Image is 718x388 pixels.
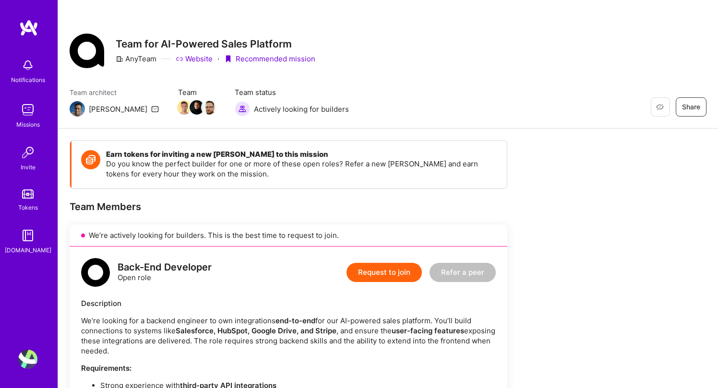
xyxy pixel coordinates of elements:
[70,200,507,213] div: Team Members
[81,150,100,169] img: Token icon
[275,316,315,325] strong: end-to-end
[18,100,37,119] img: teamwork
[22,189,34,199] img: tokens
[202,100,216,115] img: Team Member Avatar
[217,54,219,64] div: ·
[224,54,315,64] div: Recommended mission
[177,100,191,115] img: Team Member Avatar
[176,54,213,64] a: Website
[81,258,110,287] img: logo
[203,99,215,116] a: Team Member Avatar
[235,87,349,97] span: Team status
[151,105,159,113] i: icon Mail
[116,55,123,63] i: icon CompanyGray
[178,99,191,116] a: Team Member Avatar
[176,326,336,335] strong: Salesforce, HubSpot, Google Drive, and Stripe
[347,263,422,282] button: Request to join
[235,101,250,117] img: Actively looking for builders
[70,101,85,117] img: Team Architect
[116,54,156,64] div: AnyTeam
[18,56,37,75] img: bell
[106,150,497,159] h4: Earn tokens for inviting a new [PERSON_NAME] to this mission
[18,202,38,212] div: Tokens
[106,159,497,179] p: Do you know the perfect builder for one or more of these open roles? Refer a new [PERSON_NAME] an...
[224,55,232,63] i: icon PurpleRibbon
[18,226,37,245] img: guide book
[682,102,700,112] span: Share
[178,87,215,97] span: Team
[81,298,496,308] div: Description
[116,38,315,50] h3: Team for AI-Powered Sales Platform
[430,263,496,282] button: Refer a peer
[81,364,132,373] strong: Requirements:
[191,99,203,116] a: Team Member Avatar
[656,103,664,111] i: icon EyeClosed
[81,316,496,356] p: We’re looking for a backend engineer to own integrations for our AI-powered sales platform. You’l...
[18,350,37,369] img: User Avatar
[70,34,104,68] img: Company Logo
[676,97,706,117] button: Share
[11,75,45,85] div: Notifications
[21,162,36,172] div: Invite
[190,100,204,115] img: Team Member Avatar
[118,262,212,272] div: Back-End Developer
[16,350,40,369] a: User Avatar
[254,104,349,114] span: Actively looking for builders
[16,119,40,129] div: Missions
[5,245,51,255] div: [DOMAIN_NAME]
[70,87,159,97] span: Team architect
[19,19,38,36] img: logo
[89,104,147,114] div: [PERSON_NAME]
[118,262,212,282] div: Open role
[18,143,37,162] img: Invite
[70,224,507,247] div: We’re actively looking for builders. This is the best time to request to join.
[392,326,464,335] strong: user-facing features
